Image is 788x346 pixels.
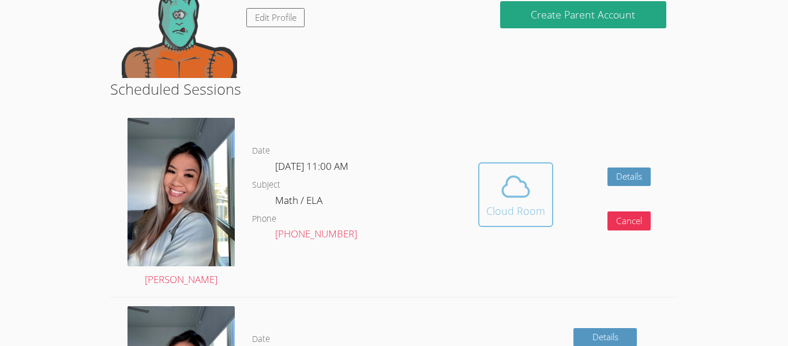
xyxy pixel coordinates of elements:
[478,162,553,227] button: Cloud Room
[607,211,651,230] button: Cancel
[127,118,235,266] img: avatar.png
[252,144,270,158] dt: Date
[246,8,305,27] a: Edit Profile
[110,78,678,100] h2: Scheduled Sessions
[252,212,276,226] dt: Phone
[127,118,235,288] a: [PERSON_NAME]
[486,203,545,219] div: Cloud Room
[607,168,651,187] a: Details
[252,178,280,192] dt: Subject
[275,192,325,212] dd: Math / ELA
[275,227,357,240] a: [PHONE_NUMBER]
[500,1,666,28] button: Create Parent Account
[275,159,348,173] span: [DATE] 11:00 AM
